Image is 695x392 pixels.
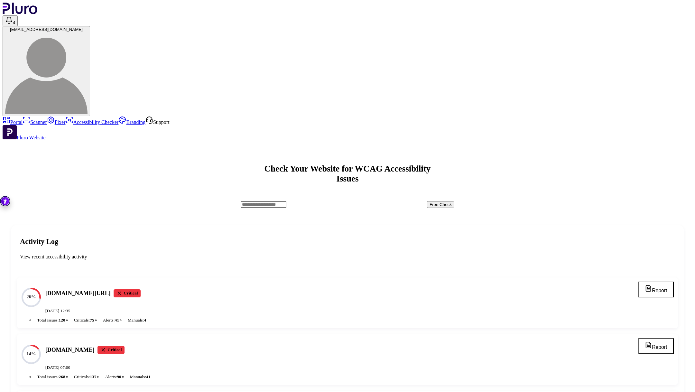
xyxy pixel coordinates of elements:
span: 137 [90,374,96,379]
li: Total issues : [34,317,68,324]
h1: Check Your Website for WCAG Accessibility Issues [241,164,454,184]
li: Criticals : [71,373,99,381]
a: Open Pluro Website [3,135,46,140]
span: [EMAIL_ADDRESS][DOMAIN_NAME] [10,27,83,32]
form: Accessibility checker form [241,201,454,208]
div: [DATE] 07:00 [45,365,627,370]
img: info@accessilens.com [5,32,88,114]
span: 75 [90,318,94,322]
button: Free Check [427,201,454,208]
div: Critical [97,346,125,354]
button: Report [638,282,674,297]
a: Open Support screen [145,119,170,125]
a: Fixer [47,119,66,125]
li: Alerts : [102,373,124,381]
div: Critical [114,289,141,297]
text: 14% [26,351,36,356]
button: [EMAIL_ADDRESS][DOMAIN_NAME]info@accessilens.com [3,26,90,116]
li: Criticals : [71,317,97,324]
h2: Activity Log [20,237,675,246]
span: 90 [117,374,121,379]
li: Total issues : [34,373,68,381]
a: Portal [3,119,23,125]
a: Scanner [23,119,47,125]
a: Logo [3,10,38,15]
div: [DATE] 12:35 [45,308,627,314]
aside: Sidebar menu [3,116,692,141]
text: 26% [26,294,36,300]
span: 41 [146,374,151,379]
span: 268 [59,374,65,379]
h4: [DOMAIN_NAME] [45,346,95,354]
li: Alerts : [100,317,122,324]
button: Report [638,338,674,354]
h4: [DOMAIN_NAME][URL] [45,289,111,297]
span: 120 [59,318,65,322]
span: 41 [115,318,119,322]
li: Manuals : [125,317,149,324]
a: Accessibility Checker [66,119,119,125]
a: Branding [118,119,145,125]
div: View recent accessibility activity [20,253,675,261]
button: Open notifications, you have 4 new notifications [3,15,18,26]
span: 4 [13,20,15,25]
li: Manuals : [127,373,153,381]
span: 4 [144,318,146,322]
